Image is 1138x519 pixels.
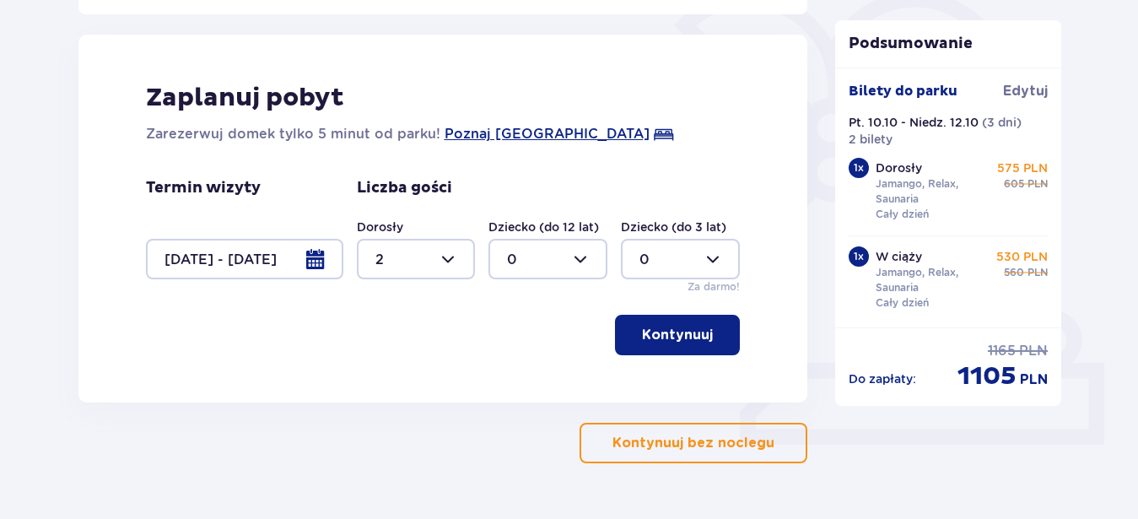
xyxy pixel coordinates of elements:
p: Jamango, Relax, Saunaria [876,176,992,207]
label: Dorosły [357,219,403,235]
label: Dziecko (do 12 lat) [488,219,599,235]
p: 2 bilety [849,131,893,148]
p: Cały dzień [876,295,929,311]
p: Bilety do parku [849,82,957,100]
p: W ciąży [876,248,922,265]
button: Kontynuuj [615,315,740,355]
span: Edytuj [1003,82,1048,100]
span: 1105 [957,360,1017,392]
span: PLN [1027,176,1048,192]
p: Za darmo! [688,279,740,295]
p: Cały dzień [876,207,929,222]
span: 605 [1004,176,1024,192]
a: Poznaj [GEOGRAPHIC_DATA] [445,124,650,144]
span: 1165 [988,342,1016,360]
span: PLN [1027,265,1048,280]
span: PLN [1019,342,1048,360]
p: 575 PLN [997,159,1048,176]
label: Dziecko (do 3 lat) [621,219,726,235]
button: Kontynuuj bez noclegu [580,423,807,463]
p: Do zapłaty : [849,370,916,387]
p: Liczba gości [357,178,452,198]
p: Zarezerwuj domek tylko 5 minut od parku! [146,124,440,144]
p: Jamango, Relax, Saunaria [876,265,992,295]
p: ( 3 dni ) [982,114,1022,131]
p: Termin wizyty [146,178,261,198]
p: Zaplanuj pobyt [146,82,344,114]
p: Dorosły [876,159,922,176]
p: Pt. 10.10 - Niedz. 12.10 [849,114,979,131]
p: Kontynuuj bez noclegu [612,434,774,452]
div: 1 x [849,246,869,267]
p: Podsumowanie [835,34,1061,54]
div: 1 x [849,158,869,178]
p: 530 PLN [996,248,1048,265]
span: 560 [1004,265,1024,280]
span: PLN [1020,370,1048,389]
p: Kontynuuj [642,326,713,344]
